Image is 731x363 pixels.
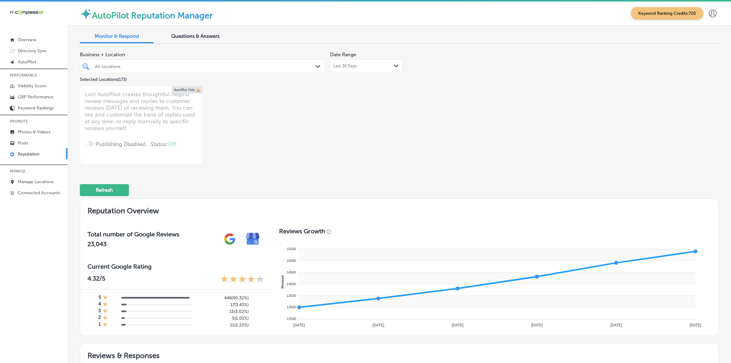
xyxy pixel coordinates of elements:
[95,64,316,69] div: All Locations
[220,275,264,284] div: 4.32 Stars
[198,322,248,328] h5: 11 ( 2.22% )
[99,322,101,328] h4: 1
[198,302,248,307] h5: 17 ( 3.43% )
[18,59,36,65] p: AutoPilot
[99,294,101,301] h4: 5
[18,129,50,135] p: Photos & Videos
[286,270,296,274] tspan: 14500
[98,308,101,315] h4: 3
[18,179,53,184] p: Manage Locations
[103,308,108,315] div: 1 Star
[286,259,296,262] tspan: 15000
[98,315,101,322] h4: 2
[87,231,179,238] h3: Total number of Google Reviews
[631,7,703,20] span: Keyword Ranking Credits: 720
[280,275,284,289] text: Reviews
[87,240,179,248] h2: 23,043
[80,199,718,220] h2: Reputation Overview
[18,105,54,111] p: Keyword Rankings
[103,315,108,322] div: 1 Star
[293,323,305,327] tspan: [DATE]
[690,323,701,327] tspan: [DATE]
[80,8,92,20] img: autopilot-icon
[171,33,220,39] span: Questions & Answers
[18,48,47,53] p: Directory Sync
[102,322,108,328] div: 1 Star
[80,52,325,57] span: Business + Location
[80,74,127,82] p: Selected Locations ( 173 )
[330,52,356,57] label: Date Range
[218,227,241,251] img: gPZS+5FD6qPJAAAAABJRU5ErkJggg==
[531,323,543,327] tspan: [DATE]
[95,33,139,39] span: Monitor & Respond
[198,309,248,314] h5: 15 ( 3.02% )
[92,10,213,21] label: AutoPilot Reputation Manager
[333,64,357,69] span: Last 30 Days
[286,294,296,298] tspan: 13500
[18,190,60,195] p: Connected Accounts
[18,140,28,146] p: Posts
[279,227,325,235] h3: Reviews Growth
[286,305,296,309] tspan: 13000
[87,263,264,270] h3: Current Google Rating
[18,94,53,100] p: GBP Performance
[98,301,101,308] h4: 4
[452,323,463,327] tspan: [DATE]
[286,282,296,286] tspan: 14000
[198,316,248,321] h5: 5 ( 1.01% )
[80,184,129,196] button: Refresh
[286,247,296,251] tspan: 15500
[286,317,296,321] tspan: 12500
[372,323,384,327] tspan: [DATE]
[18,37,36,42] p: Overview
[610,323,622,327] tspan: [DATE]
[18,152,39,157] p: Reputation
[103,294,108,301] div: 1 Star
[10,10,44,15] img: 660ab0bf-5cc7-4cb8-ba1c-48b5ae0f18e60NCTV_CLogo_TV_Black_-500x88.png
[18,83,46,89] p: Visibility Score
[87,275,105,284] p: 4.32 /5
[241,227,264,251] img: e7ababfa220611ac49bdb491a11684a6.png
[198,295,248,301] h5: 448 ( 90.32% )
[103,301,108,308] div: 1 Star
